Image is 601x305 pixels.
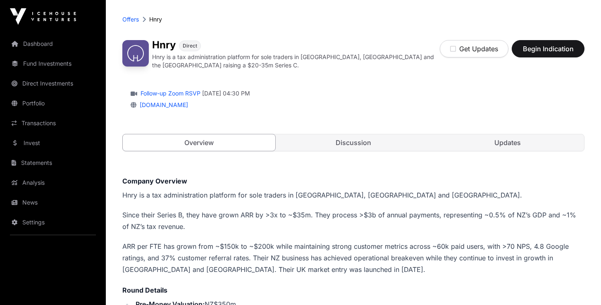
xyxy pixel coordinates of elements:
nav: Tabs [123,134,584,151]
a: Analysis [7,174,99,192]
a: Follow-up Zoom RSVP [139,89,200,98]
a: Statements [7,154,99,172]
a: Dashboard [7,35,99,53]
a: Updates [432,134,584,151]
button: Get Updates [440,40,508,57]
a: Begin Indication [512,48,584,57]
a: Discussion [277,134,429,151]
p: Hnry is a tax administration platform for sole traders in [GEOGRAPHIC_DATA], [GEOGRAPHIC_DATA] an... [122,189,584,201]
a: Fund Investments [7,55,99,73]
a: Overview [122,134,276,151]
img: Icehouse Ventures Logo [10,8,76,25]
p: Hnry is a tax administration platform for sole traders in [GEOGRAPHIC_DATA], [GEOGRAPHIC_DATA] an... [152,53,440,69]
a: Transactions [7,114,99,132]
p: Hnry [149,15,162,24]
a: Portfolio [7,94,99,112]
strong: Round Details [122,286,167,294]
p: Since their Series B, they have grown ARR by >3x to ~$35m. They process >$3b of annual payments, ... [122,209,584,232]
a: [DOMAIN_NAME] [136,101,188,108]
span: Direct [183,43,197,49]
a: Settings [7,213,99,231]
a: Invest [7,134,99,152]
span: [DATE] 04:30 PM [202,89,250,98]
button: Begin Indication [512,40,584,57]
h1: Hnry [152,40,176,51]
a: Offers [122,15,139,24]
span: Begin Indication [522,44,574,54]
p: ARR per FTE has grown from ~$150k to ~$200k while maintaining strong customer metrics across ~60k... [122,241,584,275]
a: News [7,193,99,212]
strong: Company Overview [122,177,187,185]
a: Direct Investments [7,74,99,93]
img: Hnry [122,40,149,67]
iframe: Chat Widget [560,265,601,305]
